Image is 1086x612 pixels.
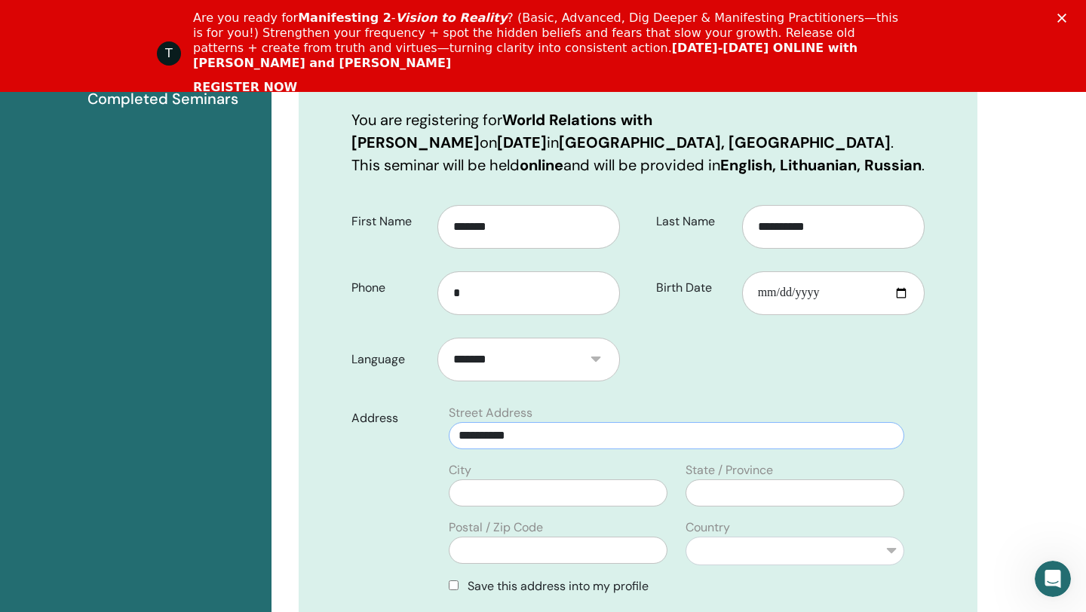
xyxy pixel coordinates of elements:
[449,461,471,479] label: City
[193,41,857,70] b: [DATE]-[DATE] ONLINE with [PERSON_NAME] and [PERSON_NAME]
[468,578,649,594] span: Save this address into my profile
[1035,561,1071,597] iframe: Intercom live chat
[645,207,742,236] label: Last Name
[449,519,543,537] label: Postal / Zip Code
[497,133,547,152] b: [DATE]
[351,110,652,152] b: World Relations with [PERSON_NAME]
[449,404,532,422] label: Street Address
[396,11,508,25] i: Vision to Reality
[351,109,925,176] p: You are registering for on in . This seminar will be held and will be provided in .
[193,11,905,71] div: Are you ready for - ? (Basic, Advanced, Dig Deeper & Manifesting Practitioners—this is for you!) ...
[340,404,440,433] label: Address
[720,155,922,175] b: English, Lithuanian, Russian
[686,519,730,537] label: Country
[193,80,297,96] a: REGISTER NOW
[686,461,773,479] label: State / Province
[559,133,891,152] b: [GEOGRAPHIC_DATA], [GEOGRAPHIC_DATA]
[340,207,437,236] label: First Name
[645,274,742,302] label: Birth Date
[157,41,181,66] div: Profile image for ThetaHealing
[298,11,391,25] b: Manifesting 2
[520,155,563,175] b: online
[340,274,437,302] label: Phone
[340,345,437,374] label: Language
[1057,14,1072,23] div: Close
[87,87,238,110] span: Completed Seminars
